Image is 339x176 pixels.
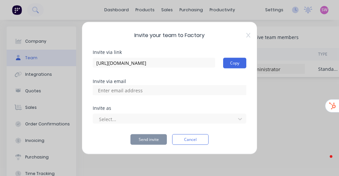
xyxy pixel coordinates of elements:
[172,134,209,145] button: Cancel
[223,58,246,68] button: Copy
[94,85,161,95] input: Enter email address
[130,134,167,145] button: Send invite
[93,106,246,110] div: Invite as
[93,31,246,39] span: Invite your team to Factory
[316,154,332,169] iframe: Intercom live chat
[93,79,246,84] div: Invite via email
[93,50,246,55] div: Invite via link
